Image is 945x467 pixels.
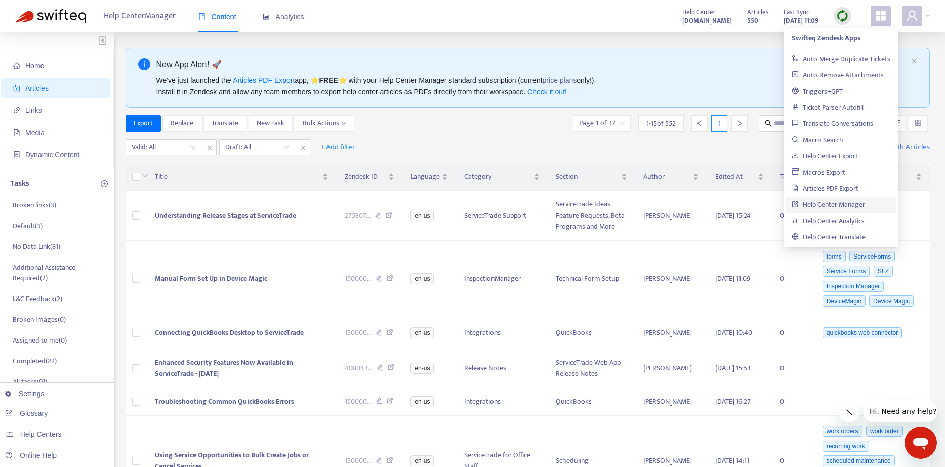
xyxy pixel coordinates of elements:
[345,171,387,182] span: Zendesk ID
[823,251,846,262] span: forms
[548,163,635,191] th: Section
[138,58,150,70] span: info-circle
[410,171,440,182] span: Language
[25,106,42,114] span: Links
[747,15,758,26] strong: 550
[772,163,812,191] th: Tasks
[823,266,870,277] span: Service Forms
[13,151,20,158] span: container
[905,427,937,459] iframe: Button to launch messaging window
[345,210,371,221] span: 275307 ...
[682,15,732,26] strong: [DOMAIN_NAME]
[155,171,320,182] span: Title
[792,215,865,227] a: Help Center Analytics
[823,281,884,292] span: Inspection Manager
[682,7,716,18] span: Help Center
[25,151,79,159] span: Dynamic Content
[263,13,270,20] span: area-chart
[792,53,890,65] a: Auto-Merge Duplicate Tickets
[715,455,749,466] span: [DATE] 14:11
[15,9,86,23] img: Swifteq
[635,163,707,191] th: Author
[874,266,893,277] span: SFZ
[543,76,577,84] a: price plans
[823,426,862,437] span: work orders
[295,115,354,132] button: Bulk Actionsdown
[548,241,635,317] td: Technical Form Setup
[341,121,346,126] span: down
[869,295,914,307] span: Device Magic
[715,362,751,374] span: [DATE] 15:53
[104,7,176,26] span: Help Center Manager
[715,327,752,338] span: [DATE] 10:40
[635,191,707,241] td: [PERSON_NAME]
[297,142,310,154] span: close
[13,314,66,325] p: Broken Images ( 0 )
[823,295,866,307] span: DeviceMagic
[5,451,57,459] a: Online Help
[13,84,20,92] span: account-book
[784,15,818,26] strong: [DATE] 11:09
[203,142,216,154] span: close
[792,118,873,130] a: Translate Conversations
[345,455,372,466] span: 150000 ...
[156,58,908,71] div: New App Alert! 🚀
[156,75,908,97] div: We've just launched the app, ⭐ ⭐️ with your Help Center Manager standard subscription (current on...
[410,396,434,407] span: en-us
[233,76,295,84] a: Articles PDF Export
[13,241,60,252] p: No Data Link ( 81 )
[635,317,707,349] td: [PERSON_NAME]
[142,173,148,179] span: down
[823,327,902,338] span: quickbooks web connector
[911,58,917,65] button: close
[257,118,284,129] span: New Task
[875,10,887,22] span: appstore
[402,163,456,191] th: Language
[25,62,44,70] span: Home
[13,62,20,69] span: home
[635,388,707,416] td: [PERSON_NAME]
[736,120,743,127] span: right
[198,13,236,21] span: Content
[198,13,206,20] span: book
[345,396,372,407] span: 150000 ...
[635,241,707,317] td: [PERSON_NAME]
[410,455,434,466] span: en-us
[792,86,843,97] a: Triggers+GPT
[772,191,812,241] td: 0
[155,327,304,338] span: Connecting QuickBooks Desktop to ServiceTrade
[345,363,373,374] span: 408043 ...
[212,118,238,129] span: Translate
[13,376,47,387] p: All tasks ( 91 )
[5,390,45,398] a: Settings
[548,349,635,388] td: ServiceTrade Web App Release Notes
[823,441,869,452] span: recurring work
[155,209,296,221] span: Understanding Release Stages at ServiceTrade
[772,388,812,416] td: 0
[203,115,246,132] button: Translate
[715,396,751,407] span: [DATE] 16:27
[906,10,918,22] span: user
[464,171,531,182] span: Category
[410,363,434,374] span: en-us
[456,388,548,416] td: Integrations
[715,209,751,221] span: [DATE] 15:24
[147,163,337,191] th: Title
[456,317,548,349] td: Integrations
[155,273,267,284] span: Manual Form Set Up in Device Magic
[410,210,434,221] span: en-us
[162,115,201,132] button: Replace
[864,400,937,422] iframe: Message from company
[25,84,49,92] span: Articles
[711,115,727,132] div: 1
[337,163,403,191] th: Zendesk ID
[849,251,895,262] span: ServiceForms
[780,171,796,182] span: Tasks
[13,335,67,346] p: Assigned to me ( 0 )
[792,231,866,243] a: Help Center Translate
[792,166,845,178] a: Macros Export
[155,396,294,407] span: Troubleshooting Common QuickBooks Errors
[765,120,772,127] span: search
[5,409,48,417] a: Glossary
[456,163,548,191] th: Category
